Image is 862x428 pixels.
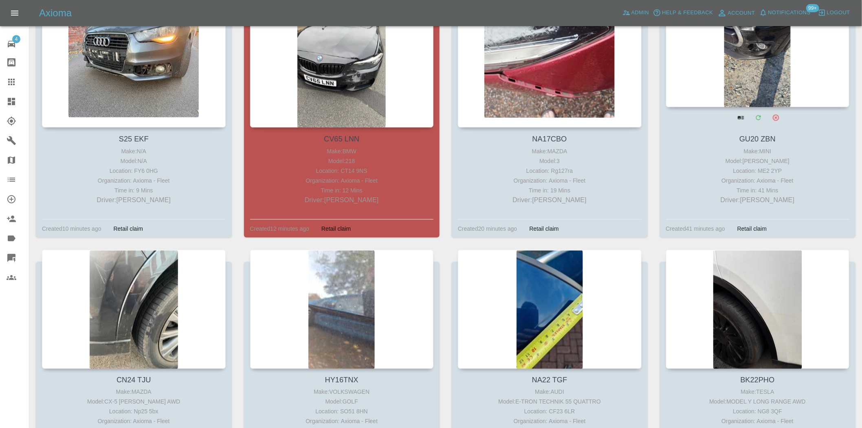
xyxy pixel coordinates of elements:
div: Model: GOLF [252,397,432,407]
div: Organization: Axioma - Fleet [44,417,224,426]
div: Model: [PERSON_NAME] [668,156,848,166]
div: Created 20 minutes ago [458,224,517,234]
div: Time in: 12 Mins [252,185,432,195]
div: Retail claim [315,224,357,234]
a: HY16TNX [325,376,358,384]
a: View [732,109,749,126]
a: S25 EKF [119,135,149,143]
span: Notifications [768,8,811,18]
div: Make: AUDI [460,387,640,397]
div: Make: MAZDA [460,146,640,156]
span: Admin [631,8,649,18]
p: Driver: [PERSON_NAME] [44,195,224,205]
a: Account [715,7,757,20]
div: Location: CT14 9NS [252,166,432,176]
a: BK22PHO [741,376,775,384]
div: Time in: 19 Mins [460,185,640,195]
a: NA17CBO [532,135,567,143]
div: Organization: Axioma - Fleet [668,417,848,426]
div: Make: BMW [252,146,432,156]
div: Location: Rg127ra [460,166,640,176]
div: Organization: Axioma - Fleet [252,176,432,185]
button: Open drawer [5,3,24,23]
div: Model: 3 [460,156,640,166]
div: Retail claim [108,224,149,234]
a: Modify [750,109,767,126]
div: Model: MODEL Y LONG RANGE AWD [668,397,848,407]
h5: Axioma [39,7,72,20]
p: Driver: [PERSON_NAME] [460,195,640,205]
a: GU20 ZBN [739,135,776,143]
div: Make: MINI [668,146,848,156]
a: CV65 LNN [324,135,359,143]
div: Retail claim [523,224,565,234]
div: Model: CX-5 [PERSON_NAME] AWD [44,397,224,407]
div: Organization: Axioma - Fleet [252,417,432,426]
a: Admin [620,7,651,19]
span: 99+ [806,4,819,12]
span: Help & Feedback [662,8,713,18]
button: Archive [767,109,784,126]
div: Time in: 41 Mins [668,185,848,195]
div: Model: 218 [252,156,432,166]
span: Logout [827,8,850,18]
div: Created 10 minutes ago [42,224,101,234]
p: Driver: [PERSON_NAME] [668,195,848,205]
p: Driver: [PERSON_NAME] [252,195,432,205]
span: 4 [12,35,20,43]
div: Model: E-TRON TECHNIK 55 QUATTRO [460,397,640,407]
div: Location: Np25 5bx [44,407,224,417]
span: Account [728,9,755,18]
a: CN24 TJU [117,376,151,384]
div: Model: N/A [44,156,224,166]
div: Created 41 minutes ago [666,224,726,234]
a: NA22 TGF [532,376,567,384]
button: Help & Feedback [651,7,715,19]
div: Make: MAZDA [44,387,224,397]
div: Make: N/A [44,146,224,156]
div: Organization: Axioma - Fleet [460,176,640,185]
div: Retail claim [731,224,773,234]
button: Logout [816,7,852,19]
div: Created 12 minutes ago [250,224,310,234]
div: Location: NG8 3QF [668,407,848,417]
div: Location: CF23 6LR [460,407,640,417]
div: Organization: Axioma - Fleet [668,176,848,185]
div: Location: SO51 8HN [252,407,432,417]
div: Organization: Axioma - Fleet [460,417,640,426]
div: Location: FY6 0HG [44,166,224,176]
div: Make: TESLA [668,387,848,397]
div: Location: ME2 2YP [668,166,848,176]
button: Notifications [757,7,813,19]
div: Organization: Axioma - Fleet [44,176,224,185]
div: Time in: 9 Mins [44,185,224,195]
div: Make: VOLKSWAGEN [252,387,432,397]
